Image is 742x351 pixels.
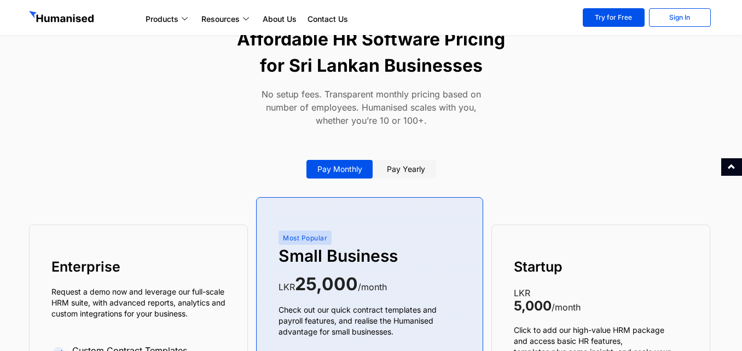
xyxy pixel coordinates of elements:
[376,160,436,179] a: Pay yearly
[514,298,552,314] strong: 5,000
[226,26,516,79] h2: Affordable HR Software Pricing for Sri Lankan Businesses
[257,13,302,26] a: About Us
[283,234,327,242] span: Most Popular
[279,245,461,267] h5: Small Business
[514,258,688,275] h5: Startup
[259,88,483,127] p: No setup fees. Transparent monthly pricing based on number of employees. Humanised scales with yo...
[51,286,225,319] p: Request a demo now and leverage our full-scale HRM suite, with advanced reports, analytics and cu...
[196,13,257,26] a: Resources
[279,304,461,337] p: Check out our quick contract templates and payroll features, and realise the Humanised advantage ...
[279,278,461,294] div: LKR /month
[302,13,353,26] a: Contact Us
[295,273,358,295] strong: 25,000
[306,160,373,179] a: Pay monthly
[514,286,688,314] p: LKR /month
[140,13,196,26] a: Products
[583,8,645,27] a: Try for Free
[649,8,711,27] a: Sign In
[29,11,96,25] img: GetHumanised Logo
[51,258,225,275] h5: Enterprise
